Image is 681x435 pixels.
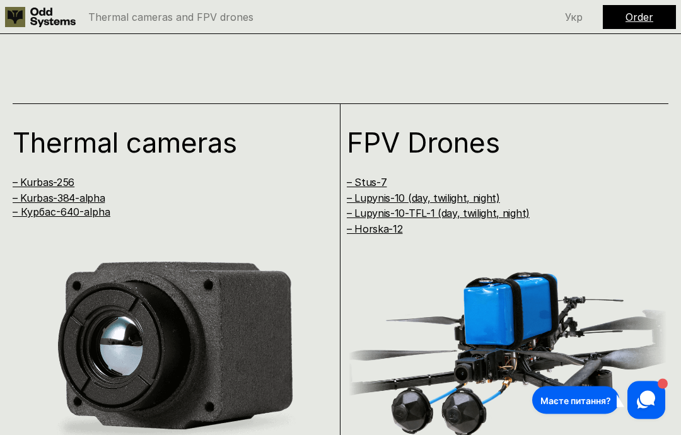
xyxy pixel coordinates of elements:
a: – Lupynis-10 (day, twilight, night) [347,192,500,205]
iframe: HelpCrunch [529,378,668,422]
p: Thermal cameras and FPV drones [88,12,253,22]
a: – Курбас-640-alpha [13,206,110,219]
h1: FPV Drones [347,129,649,157]
a: – Kurbas-256 [13,177,74,189]
a: – Kurbas-384-alpha [13,192,105,205]
a: – Horska-12 [347,223,402,236]
p: Укр [565,12,583,22]
a: – Lupynis-10-TFL-1 (day, twilight, night) [347,207,530,220]
a: – Stus-7 [347,177,387,189]
a: Order [626,11,653,23]
h1: Thermal cameras [13,129,315,157]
